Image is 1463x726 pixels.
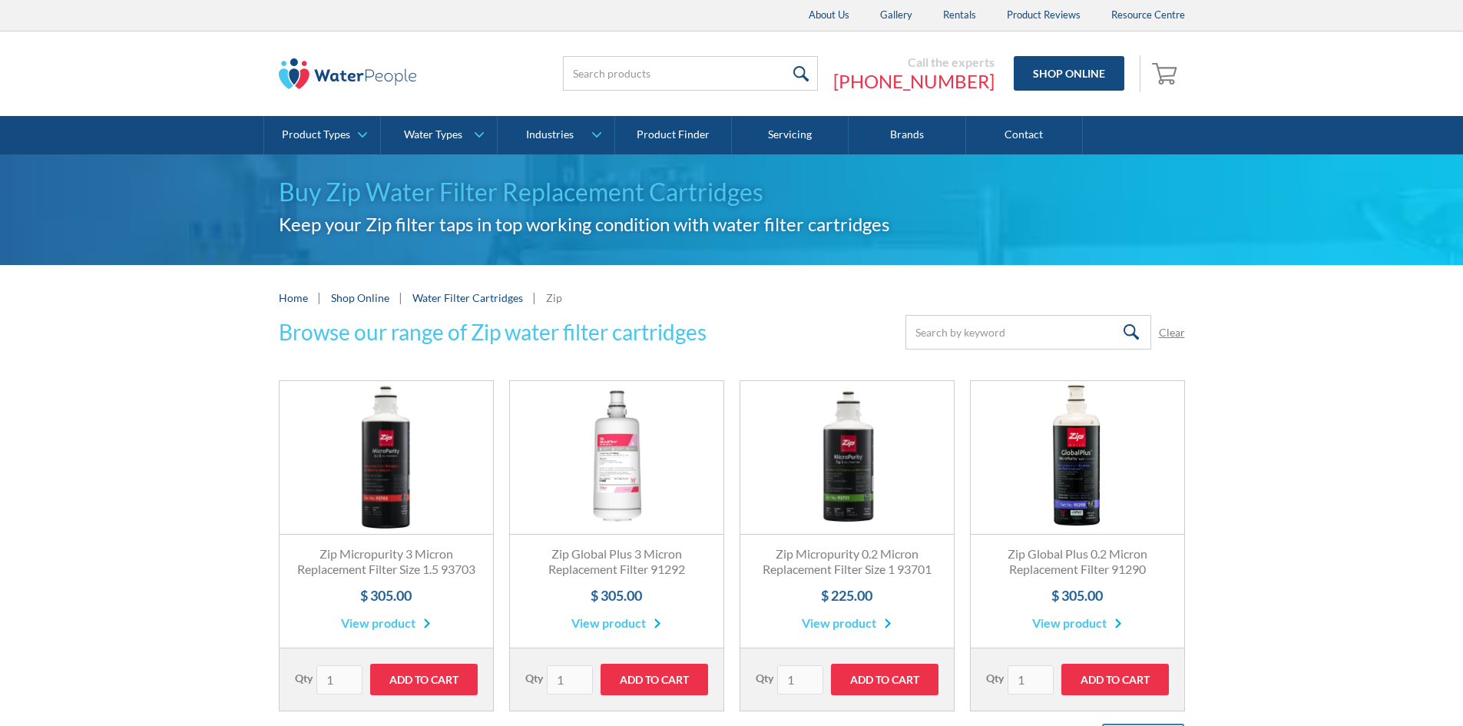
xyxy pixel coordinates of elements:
[295,670,313,686] label: Qty
[525,670,543,686] label: Qty
[833,70,995,93] a: [PHONE_NUMBER]
[279,316,707,348] h3: Browse our range of Zip water filter cartridges
[341,614,431,632] a: View product
[986,546,1169,578] h3: Zip Global Plus 0.2 Micron Replacement Filter 91290
[412,291,523,304] a: Water Filter Cartridges
[370,664,478,695] input: Add to Cart
[279,58,417,89] img: The Water People
[1152,61,1181,85] img: shopping cart
[831,664,938,695] input: Add to Cart
[397,288,405,307] div: |
[1032,614,1122,632] a: View product
[279,290,308,306] a: Home
[295,585,478,606] h4: $ 305.00
[986,670,1004,686] label: Qty
[1061,664,1169,695] input: Add to Cart
[802,614,892,632] a: View product
[526,128,574,141] div: Industries
[966,116,1083,154] a: Contact
[531,288,538,307] div: |
[525,546,708,578] h3: Zip Global Plus 3 Micron Replacement Filter 91292
[1159,324,1185,340] a: Clear
[525,585,708,606] h4: $ 305.00
[732,116,849,154] a: Servicing
[381,116,497,154] a: Water Types
[756,546,938,578] h3: Zip Micropurity 0.2 Micron Replacement Filter Size 1 93701
[986,585,1169,606] h4: $ 305.00
[1148,55,1185,92] a: Open empty cart
[498,116,614,154] a: Industries
[563,56,818,91] input: Search products
[833,55,995,70] div: Call the experts
[849,116,965,154] a: Brands
[601,664,708,695] input: Add to Cart
[756,670,773,686] label: Qty
[295,546,478,578] h3: Zip Micropurity 3 Micron Replacement Filter Size 1.5 93703
[546,290,562,306] div: Zip
[264,116,380,154] a: Product Types
[404,128,462,141] div: Water Types
[615,116,732,154] a: Product Finder
[756,585,938,606] h4: $ 225.00
[905,315,1185,350] form: Email Form
[316,288,323,307] div: |
[1014,56,1124,91] a: Shop Online
[571,614,661,632] a: View product
[331,290,389,306] a: Shop Online
[905,315,1151,350] input: Search by keyword
[279,211,1185,238] h2: Keep your Zip filter taps in top working condition with water filter cartridges
[279,174,1185,211] h1: Buy Zip Water Filter Replacement Cartridges
[282,128,350,141] div: Product Types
